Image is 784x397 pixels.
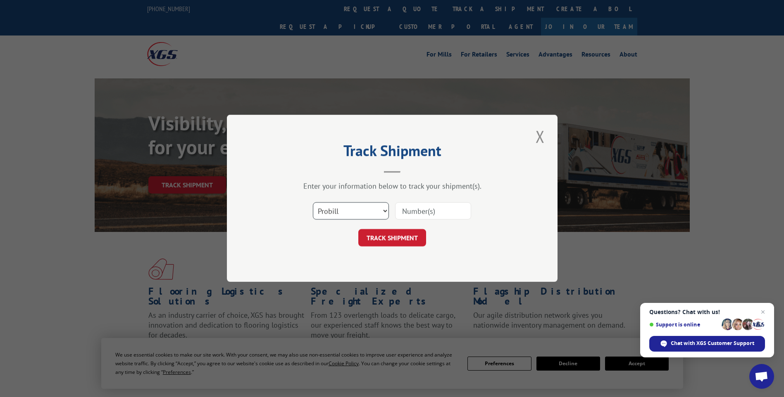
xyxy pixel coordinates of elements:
[649,309,765,315] span: Questions? Chat with us!
[649,336,765,352] span: Chat with XGS Customer Support
[533,125,547,148] button: Close modal
[649,321,719,328] span: Support is online
[268,145,516,161] h2: Track Shipment
[358,229,426,247] button: TRACK SHIPMENT
[395,203,471,220] input: Number(s)
[268,182,516,191] div: Enter your information below to track your shipment(s).
[671,340,754,347] span: Chat with XGS Customer Support
[749,364,774,389] a: Open chat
